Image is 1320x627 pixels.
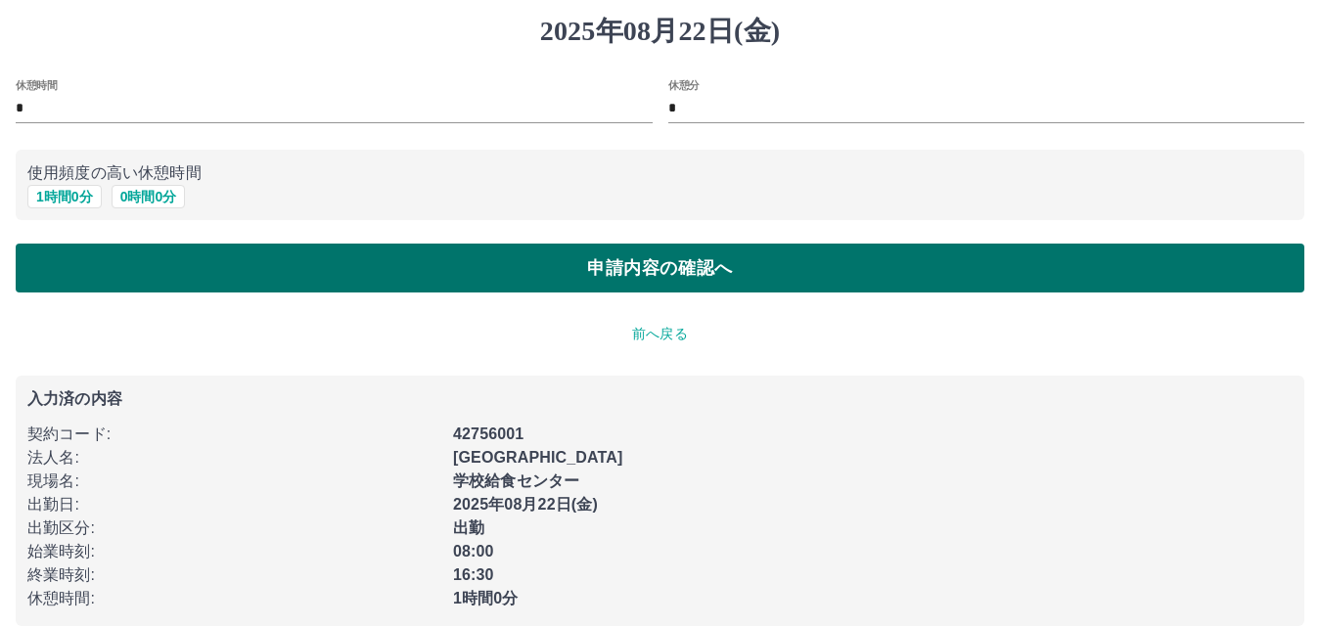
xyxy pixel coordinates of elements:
[27,587,441,610] p: 休憩時間 :
[27,446,441,470] p: 法人名 :
[27,493,441,516] p: 出勤日 :
[16,244,1304,292] button: 申請内容の確認へ
[453,590,519,606] b: 1時間0分
[453,566,494,583] b: 16:30
[16,324,1304,344] p: 前へ戻る
[453,543,494,560] b: 08:00
[27,185,102,208] button: 1時間0分
[668,77,700,92] label: 休憩分
[453,519,484,536] b: 出勤
[453,449,623,466] b: [GEOGRAPHIC_DATA]
[453,496,598,513] b: 2025年08月22日(金)
[27,391,1293,407] p: 入力済の内容
[112,185,186,208] button: 0時間0分
[27,470,441,493] p: 現場名 :
[453,472,579,489] b: 学校給食センター
[453,425,523,442] b: 42756001
[27,516,441,540] p: 出勤区分 :
[27,540,441,563] p: 始業時刻 :
[16,77,57,92] label: 休憩時間
[27,423,441,446] p: 契約コード :
[27,161,1293,185] p: 使用頻度の高い休憩時間
[27,563,441,587] p: 終業時刻 :
[16,15,1304,48] h1: 2025年08月22日(金)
